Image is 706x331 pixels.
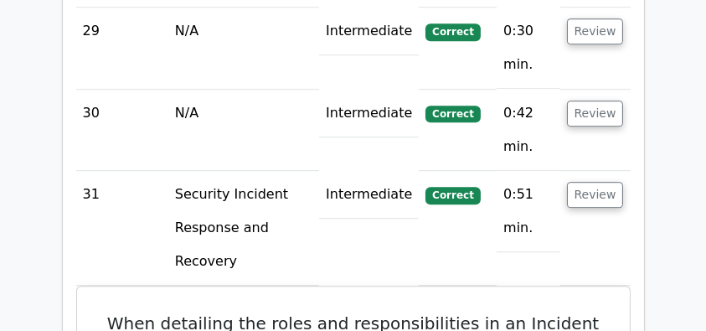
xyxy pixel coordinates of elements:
[497,90,559,171] td: 0:42 min.
[497,171,559,252] td: 0:51 min.
[567,101,624,127] button: Review
[76,171,168,286] td: 31
[425,106,480,122] span: Correct
[168,8,319,89] td: N/A
[168,171,319,286] td: Security Incident Response and Recovery
[76,8,168,89] td: 29
[76,90,168,171] td: 30
[319,90,419,137] td: Intermediate
[319,8,419,55] td: Intermediate
[319,171,419,219] td: Intermediate
[497,8,559,89] td: 0:30 min.
[425,23,480,40] span: Correct
[425,187,480,204] span: Correct
[567,182,624,208] button: Review
[567,18,624,44] button: Review
[168,90,319,171] td: N/A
